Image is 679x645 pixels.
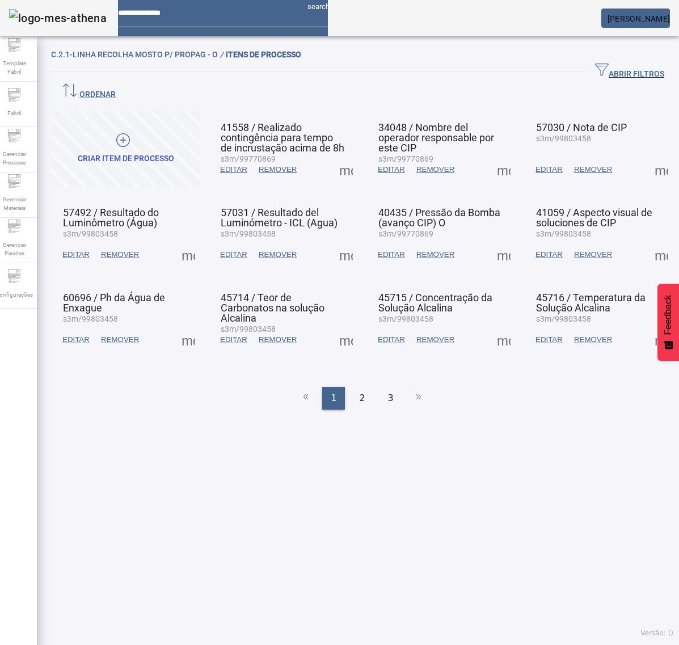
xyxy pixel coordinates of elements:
span: EDITAR [378,334,405,345]
button: CRIAR ITEM DE PROCESSO [51,111,200,187]
span: 45716 / Temperatura da Solução Alcalina [536,292,646,314]
button: Mais [651,159,672,180]
button: Mais [178,244,199,265]
span: REMOVER [101,249,139,260]
button: EDITAR [530,159,568,180]
span: EDITAR [220,164,247,175]
span: EDITAR [378,249,405,260]
span: C.2.1-Linha Recolha Mosto p/ Propag - O [51,50,226,59]
span: 45714 / Teor de Carbonatos na solução Alcalina [221,292,324,324]
span: ORDENAR [60,83,116,100]
span: 3 [388,391,394,405]
span: 57030 / Nota de CIP [536,121,627,133]
button: Mais [651,330,672,350]
button: EDITAR [530,330,568,350]
button: Mais [336,244,356,265]
button: REMOVER [253,330,302,350]
span: ITENS DE PROCESSO [226,50,301,59]
button: EDITAR [372,244,411,265]
button: EDITAR [214,244,253,265]
span: 2 [359,391,365,405]
span: ABRIR FILTROS [595,63,664,80]
button: EDITAR [372,159,411,180]
button: EDITAR [214,330,253,350]
span: REMOVER [574,164,612,175]
span: REMOVER [574,334,612,345]
button: Mais [494,244,514,265]
button: REMOVER [568,159,618,180]
span: 40435 / Pressão da Bomba (avanço CIP) O [378,206,500,229]
span: REMOVER [259,334,297,345]
span: EDITAR [62,334,90,345]
button: Mais [494,330,514,350]
span: EDITAR [378,164,405,175]
span: 45715 / Concentração da Solução Alcalina [378,292,492,314]
button: REMOVER [411,159,460,180]
span: REMOVER [416,164,454,175]
span: EDITAR [535,164,563,175]
span: EDITAR [62,249,90,260]
button: REMOVER [253,244,302,265]
img: logo-mes-athena [9,9,107,27]
span: s3m/99803458 [221,324,276,334]
button: EDITAR [57,244,95,265]
span: EDITAR [220,249,247,260]
button: ORDENAR [51,82,125,102]
span: EDITAR [220,334,247,345]
span: s3m/99803458 [536,134,591,143]
span: Feedback [663,295,673,335]
span: 57031 / Resultado del Luminómetro - ICL (Agua) [221,206,338,229]
div: CRIAR ITEM DE PROCESSO [78,153,174,165]
button: REMOVER [568,244,618,265]
span: Fabril [4,106,24,121]
span: REMOVER [259,164,297,175]
span: REMOVER [574,249,612,260]
button: Mais [651,244,672,265]
button: EDITAR [372,330,411,350]
em: / [220,50,223,59]
span: REMOVER [101,334,139,345]
button: REMOVER [95,330,145,350]
button: REMOVER [95,244,145,265]
button: REMOVER [411,244,460,265]
button: Mais [336,159,356,180]
button: EDITAR [214,159,253,180]
button: Mais [178,330,199,350]
span: Versão: () [640,629,673,637]
span: s3m/99770869 [378,154,433,163]
span: s3m/99770869 [221,154,276,163]
button: REMOVER [253,159,302,180]
button: EDITAR [57,330,95,350]
button: REMOVER [411,330,460,350]
span: REMOVER [416,249,454,260]
button: EDITAR [530,244,568,265]
span: REMOVER [416,334,454,345]
button: Mais [494,159,514,180]
span: 34048 / Nombre del operador responsable por este CIP [378,121,494,154]
span: 41059 / Aspecto visual de soluciones de CIP [536,206,652,229]
button: ABRIR FILTROS [586,61,673,82]
span: 60696 / Ph da Água de Enxague [63,292,165,314]
span: [PERSON_NAME] [608,14,670,23]
span: 41558 / Realizado contingência para tempo de incrustação acima de 8h [221,121,344,154]
span: EDITAR [535,334,563,345]
span: 57492 / Resultado do Luminômetro (Água) [63,206,159,229]
span: REMOVER [259,249,297,260]
span: EDITAR [535,249,563,260]
button: Mais [336,330,356,350]
button: Feedback - Mostrar pesquisa [657,284,679,361]
button: REMOVER [568,330,618,350]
